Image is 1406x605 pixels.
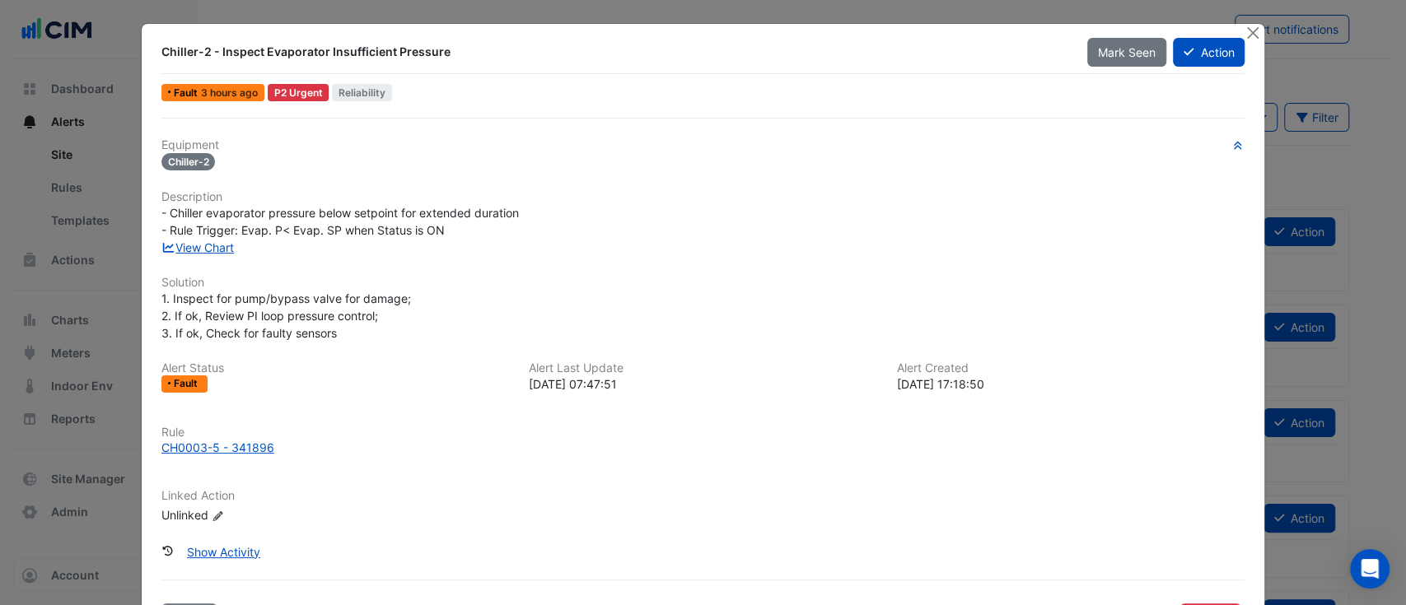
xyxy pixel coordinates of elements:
[529,375,877,393] div: [DATE] 07:47:51
[1173,38,1245,67] button: Action
[897,375,1245,393] div: [DATE] 17:18:50
[897,361,1245,375] h6: Alert Created
[176,538,271,566] button: Show Activity
[161,206,519,237] span: - Chiller evaporator pressure below setpoint for extended duration - Rule Trigger: Evap. P< Evap....
[161,240,235,254] a: View Chart
[161,489,1245,503] h6: Linked Action
[174,88,201,98] span: Fault
[161,276,1245,290] h6: Solution
[161,426,1245,440] h6: Rule
[161,506,359,524] div: Unlinked
[529,361,877,375] h6: Alert Last Update
[1350,549,1390,589] div: Open Intercom Messenger
[1087,38,1166,67] button: Mark Seen
[161,439,274,456] div: CH0003-5 - 341896
[161,291,411,340] span: 1. Inspect for pump/bypass valve for damage; 2. If ok, Review PI loop pressure control; 3. If ok,...
[161,190,1245,204] h6: Description
[201,86,258,99] span: Mon 08-Sep-2025 07:47 AEST
[161,153,216,170] span: Chiller-2
[161,44,1067,60] div: Chiller-2 - Inspect Evaporator Insufficient Pressure
[1244,24,1261,41] button: Close
[212,510,224,522] fa-icon: Edit Linked Action
[268,84,329,101] div: P2 Urgent
[161,138,1245,152] h6: Equipment
[161,439,1245,456] a: CH0003-5 - 341896
[174,379,201,389] span: Fault
[161,361,510,375] h6: Alert Status
[332,84,392,101] span: Reliability
[1098,45,1156,59] span: Mark Seen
